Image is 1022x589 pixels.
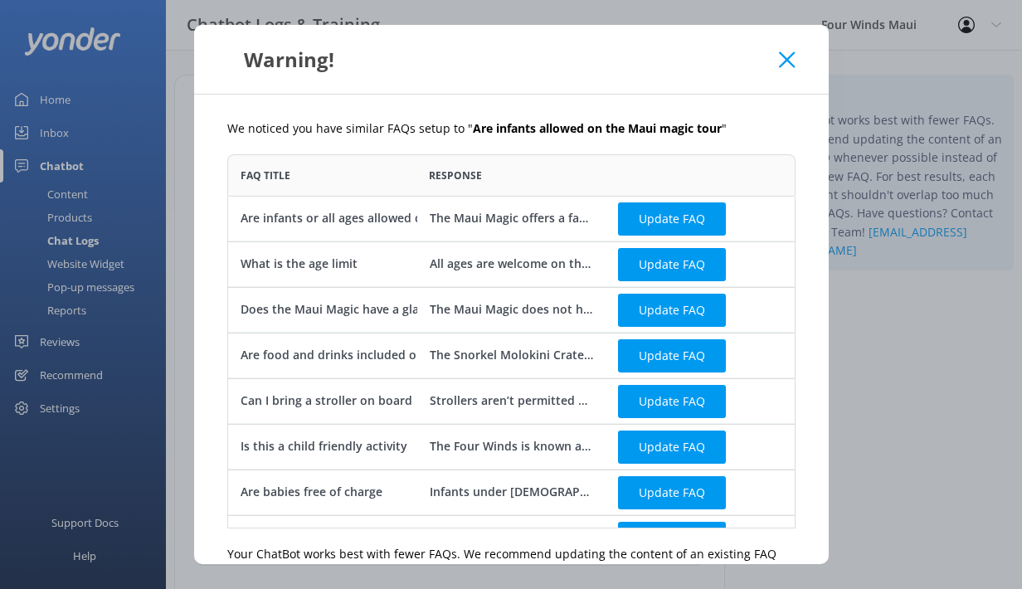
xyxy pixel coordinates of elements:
[227,424,796,470] div: row
[241,484,382,502] div: Are babies free of charge
[241,256,358,274] div: What is the age limit
[241,168,290,183] span: FAQ Title
[227,196,796,528] div: grid
[241,210,525,228] div: Are infants or all ages allowed on the Maui Magic?
[429,438,593,456] div: The Four Winds is known as [PERSON_NAME]’s “family fun boat” and was designed with kids in mind. ...
[227,378,796,424] div: row
[429,301,593,319] div: The Maui Magic does not have a glass-bottom viewing room. If you're looking for that feature, che...
[618,431,726,464] button: Update FAQ
[241,392,412,411] div: Can I bring a stroller on board
[227,46,780,73] div: Warning!
[618,248,726,281] button: Update FAQ
[227,470,796,515] div: row
[618,339,726,372] button: Update FAQ
[227,333,796,378] div: row
[241,438,407,456] div: Is this a child friendly activity
[618,294,726,327] button: Update FAQ
[227,241,796,287] div: row
[241,301,482,319] div: Does the Maui Magic have a glass bottom?
[227,196,796,241] div: row
[227,119,796,138] p: We noticed you have similar FAQs setup to " "
[618,202,726,236] button: Update FAQ
[429,168,482,183] span: Response
[618,476,726,509] button: Update FAQ
[429,210,593,228] div: The Maui Magic offers a faster-paced experience and is best suited for guests ages [DEMOGRAPHIC_D...
[618,522,726,555] button: Update FAQ
[227,287,796,333] div: row
[779,51,795,68] button: Close
[618,385,726,418] button: Update FAQ
[429,392,593,411] div: Strollers aren’t permitted on board due to limited space, but you’re welcome to bring a car seat ...
[227,515,796,561] div: row
[429,484,593,502] div: Infants under [DEMOGRAPHIC_DATA] are free! Just let us know in advance if you’re bringing a baby ...
[429,256,593,274] div: All ages are welcome on the Four Winds.
[241,347,615,365] div: Are food and drinks included on the Snorkel Molokini Crater Tour
[429,347,593,365] div: The Snorkel Molokini Crater Tour includes breakfast, a deluxe lunch taco bar, fresh-baked cookies...
[473,120,722,136] b: Are infants allowed on the Maui magic tour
